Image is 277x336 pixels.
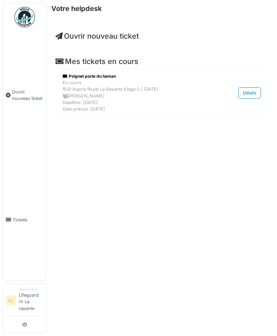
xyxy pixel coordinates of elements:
[55,57,268,66] h4: Mes tickets en cours
[19,287,43,314] li: Lifeguard rlr La rasante
[51,4,102,13] h6: Votre helpdesk
[63,73,215,79] div: Poignet porte du haman
[3,159,46,281] a: Tickets
[63,79,215,112] div: En cours RLR-Aspria Royal La Rasante Etage 0 | [DATE] [PERSON_NAME] Deadline: [DATE] Date prévue:...
[55,31,139,40] a: Ouvrir nouveau ticket
[13,217,43,223] span: Tickets
[61,72,263,114] a: Poignet porte du haman En coursRLR-Aspria Royal La Rasante Etage 0 | [DATE] [PERSON_NAME]Deadline...
[238,87,261,99] div: Détails
[19,287,43,292] div: Demandeur
[3,31,46,159] a: Ouvrir nouveau ticket
[6,295,16,306] li: LL
[6,287,43,316] a: LL DemandeurLifeguard rlr La rasante
[14,7,35,27] img: Badge_color-CXgf-gQk.svg
[12,89,43,102] span: Ouvrir nouveau ticket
